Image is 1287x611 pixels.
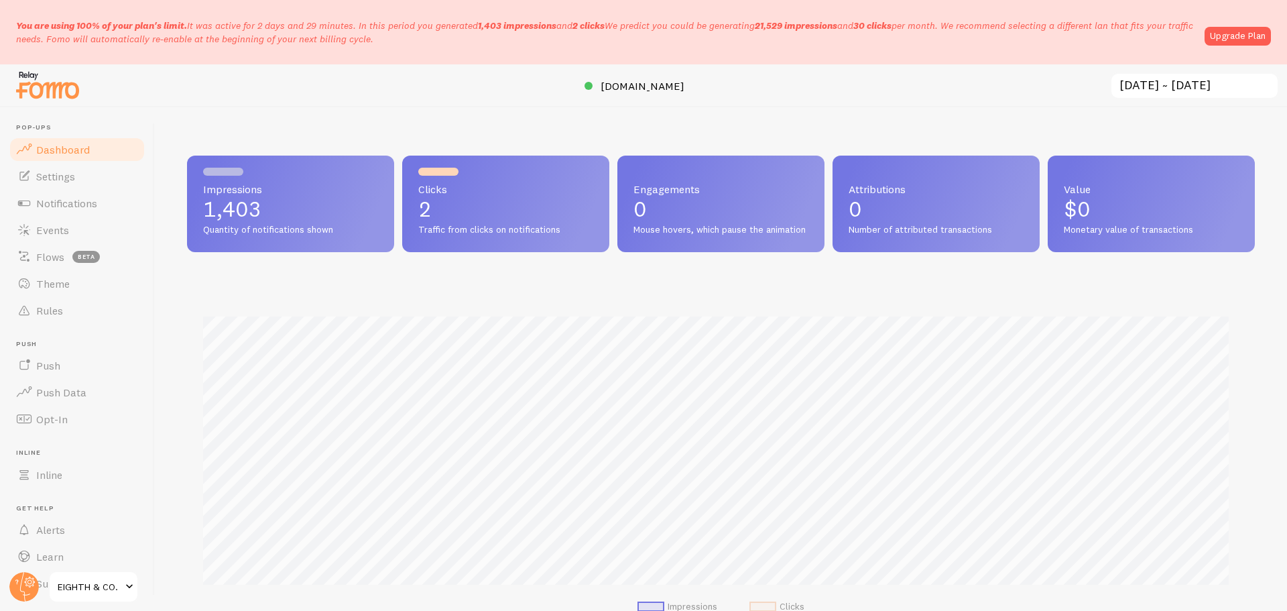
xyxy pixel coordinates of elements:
[8,270,146,297] a: Theme
[849,199,1024,220] p: 0
[633,199,808,220] p: 0
[1064,196,1091,222] span: $0
[36,412,68,426] span: Opt-In
[58,579,121,595] span: EIGHTH & CO.
[8,190,146,217] a: Notifications
[418,184,593,195] span: Clicks
[633,224,808,236] span: Mouse hovers, which pause the animation
[16,449,146,457] span: Inline
[478,19,556,32] b: 1,403 impressions
[1064,184,1239,195] span: Value
[418,199,593,220] p: 2
[8,379,146,406] a: Push Data
[36,143,90,156] span: Dashboard
[633,184,808,195] span: Engagements
[8,136,146,163] a: Dashboard
[1205,27,1271,46] a: Upgrade Plan
[8,516,146,543] a: Alerts
[36,359,60,372] span: Push
[36,197,97,210] span: Notifications
[14,68,81,102] img: fomo-relay-logo-orange.svg
[478,19,605,32] span: and
[8,297,146,324] a: Rules
[16,340,146,349] span: Push
[8,543,146,570] a: Learn
[36,468,62,482] span: Inline
[203,184,378,195] span: Impressions
[16,19,1197,46] p: It was active for 2 days and 29 minutes. In this period you generated We predict you could be gen...
[418,224,593,236] span: Traffic from clicks on notifications
[48,571,139,603] a: EIGHTH & CO.
[8,461,146,488] a: Inline
[8,406,146,433] a: Opt-In
[36,277,70,290] span: Theme
[8,163,146,190] a: Settings
[36,550,64,563] span: Learn
[8,243,146,270] a: Flows beta
[8,217,146,243] a: Events
[36,304,63,317] span: Rules
[849,224,1024,236] span: Number of attributed transactions
[572,19,605,32] b: 2 clicks
[36,170,75,183] span: Settings
[36,523,65,537] span: Alerts
[203,199,378,220] p: 1,403
[16,504,146,513] span: Get Help
[36,386,86,399] span: Push Data
[849,184,1024,195] span: Attributions
[1064,224,1239,236] span: Monetary value of transactions
[16,19,187,32] span: You are using 100% of your plan's limit.
[36,250,64,264] span: Flows
[36,223,69,237] span: Events
[755,19,837,32] b: 21,529 impressions
[8,570,146,597] a: Support
[755,19,892,32] span: and
[72,251,100,263] span: beta
[203,224,378,236] span: Quantity of notifications shown
[16,123,146,132] span: Pop-ups
[853,19,892,32] b: 30 clicks
[8,352,146,379] a: Push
